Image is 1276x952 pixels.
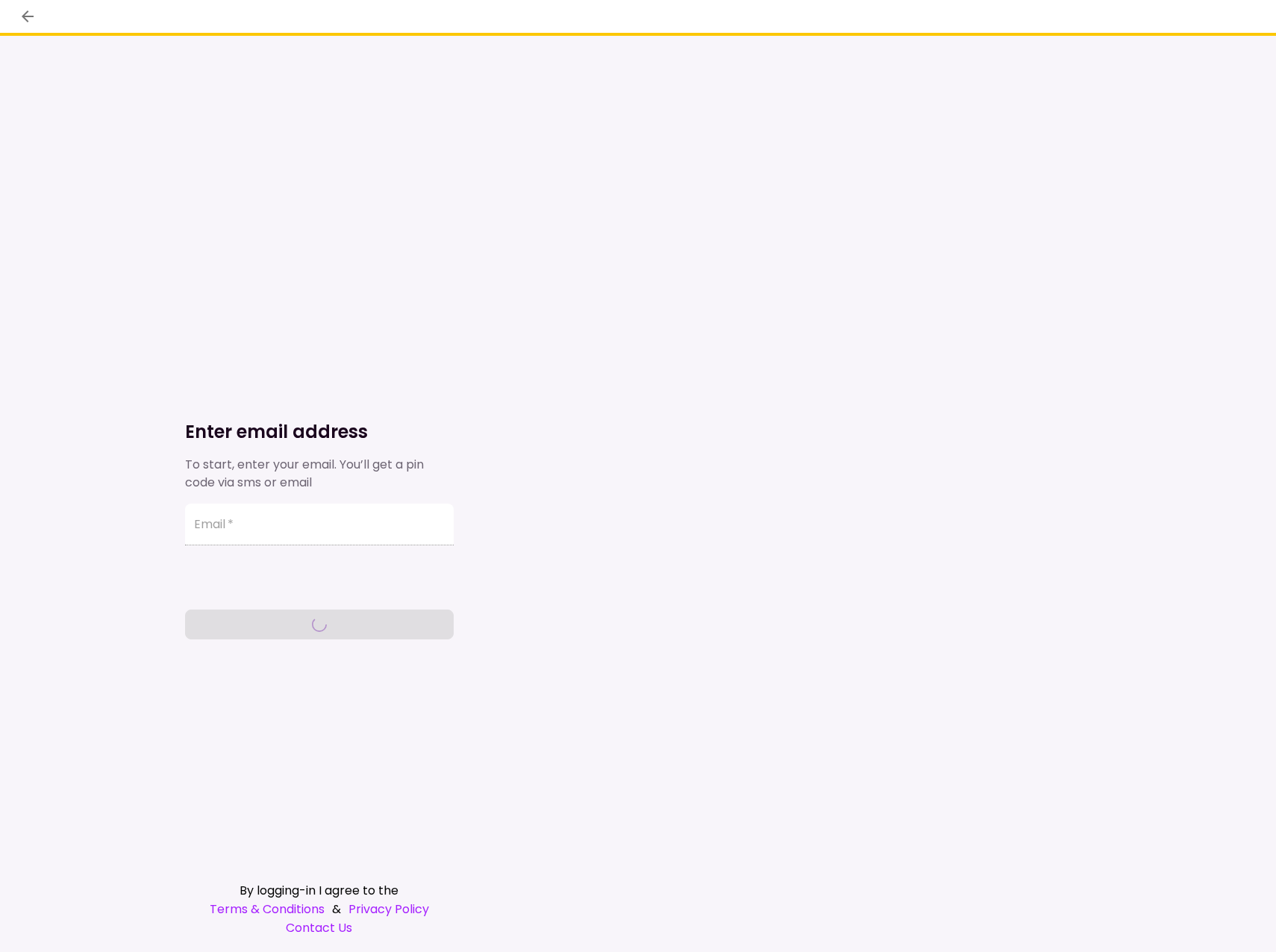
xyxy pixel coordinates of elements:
div: By logging-in I agree to the [185,881,454,900]
h1: Enter email address [185,420,454,444]
div: & [185,900,454,918]
button: back [15,4,40,29]
a: Contact Us [185,918,454,937]
div: To start, enter your email. You’ll get a pin code via sms or email [185,456,454,492]
a: Terms & Conditions [210,900,325,918]
a: Privacy Policy [348,900,429,918]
